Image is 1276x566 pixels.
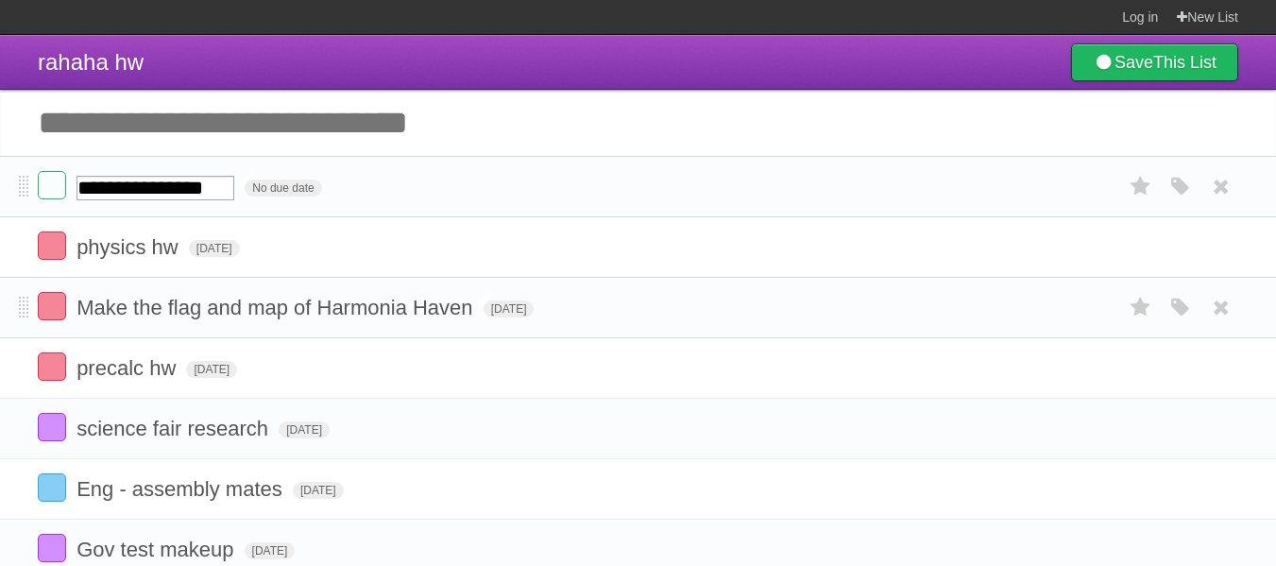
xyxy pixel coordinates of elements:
label: Star task [1123,171,1159,202]
span: [DATE] [484,300,535,317]
label: Done [38,473,66,502]
span: [DATE] [245,542,296,559]
span: Eng - assembly mates [77,477,287,501]
label: Done [38,352,66,381]
span: rahaha hw [38,49,144,75]
label: Done [38,292,66,320]
span: [DATE] [279,421,330,438]
label: Done [38,413,66,441]
label: Done [38,534,66,562]
span: [DATE] [293,482,344,499]
label: Star task [1123,292,1159,323]
label: Done [38,171,66,199]
span: Make the flag and map of Harmonia Haven [77,296,477,319]
span: Gov test makeup [77,538,238,561]
span: [DATE] [186,361,237,378]
span: No due date [245,180,321,197]
a: SaveThis List [1071,43,1238,81]
span: physics hw [77,235,183,259]
span: [DATE] [189,240,240,257]
b: This List [1153,53,1216,72]
span: precalc hw [77,356,180,380]
label: Done [38,232,66,260]
span: science fair research [77,417,273,440]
